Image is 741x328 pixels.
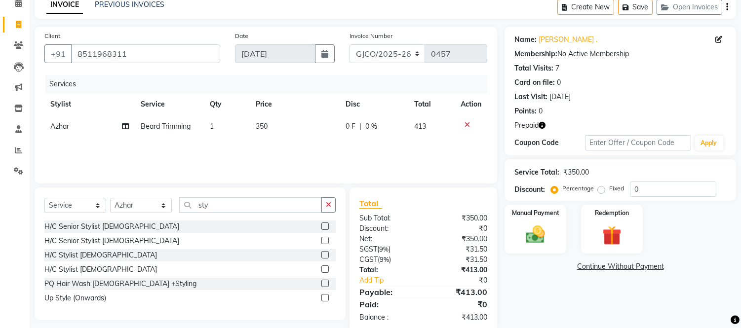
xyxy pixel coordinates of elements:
[414,122,426,131] span: 413
[256,122,268,131] span: 350
[562,184,594,193] label: Percentage
[514,63,553,73] div: Total Visits:
[424,298,495,310] div: ₹0
[44,32,60,40] label: Client
[71,44,220,63] input: Search by Name/Mobile/Email/Code
[435,275,495,286] div: ₹0
[210,122,214,131] span: 1
[520,223,551,246] img: _cash.svg
[179,197,322,213] input: Search or Scan
[549,92,571,102] div: [DATE]
[424,286,495,298] div: ₹413.00
[352,312,424,323] div: Balance :
[695,136,723,150] button: Apply
[340,93,408,115] th: Disc
[44,279,196,289] div: PQ Hair Wash [DEMOGRAPHIC_DATA] +Styling
[352,286,424,298] div: Payable:
[514,49,726,59] div: No Active Membership
[514,167,559,178] div: Service Total:
[512,209,559,218] label: Manual Payment
[539,106,543,116] div: 0
[424,312,495,323] div: ₹413.00
[557,77,561,88] div: 0
[346,121,355,132] span: 0 F
[379,245,389,253] span: 9%
[514,106,537,116] div: Points:
[596,223,627,248] img: _gift.svg
[352,213,424,223] div: Sub Total:
[514,49,557,59] div: Membership:
[595,209,629,218] label: Redemption
[352,298,424,310] div: Paid:
[380,255,389,263] span: 9%
[359,255,378,264] span: CGST
[514,120,539,131] span: Prepaid
[352,223,424,234] div: Discount:
[44,250,157,260] div: H/C Stylist [DEMOGRAPHIC_DATA]
[514,35,537,45] div: Name:
[507,261,734,272] a: Continue Without Payment
[359,245,377,254] span: SGST
[352,275,435,286] a: Add Tip
[44,221,179,232] div: H/C Senior Stylist [DEMOGRAPHIC_DATA]
[350,32,392,40] label: Invoice Number
[539,35,597,45] a: [PERSON_NAME] .
[514,138,585,148] div: Coupon Code
[141,122,191,131] span: Beard Trimming
[424,213,495,223] div: ₹350.00
[365,121,377,132] span: 0 %
[235,32,248,40] label: Date
[408,93,455,115] th: Total
[44,293,106,303] div: Up Style (Onwards)
[424,255,495,265] div: ₹31.50
[352,265,424,275] div: Total:
[424,244,495,255] div: ₹31.50
[44,93,135,115] th: Stylist
[514,184,545,195] div: Discount:
[44,44,72,63] button: +91
[609,184,624,193] label: Fixed
[514,77,555,88] div: Card on file:
[250,93,340,115] th: Price
[424,234,495,244] div: ₹350.00
[455,93,487,115] th: Action
[585,135,691,150] input: Enter Offer / Coupon Code
[135,93,204,115] th: Service
[424,223,495,234] div: ₹0
[359,198,382,209] span: Total
[352,255,424,265] div: ( )
[44,264,157,275] div: H/C Stylist [DEMOGRAPHIC_DATA]
[45,75,495,93] div: Services
[563,167,589,178] div: ₹350.00
[424,265,495,275] div: ₹413.00
[44,236,179,246] div: H/C Senior Stylist [DEMOGRAPHIC_DATA]
[359,121,361,132] span: |
[204,93,250,115] th: Qty
[352,234,424,244] div: Net:
[352,244,424,255] div: ( )
[514,92,547,102] div: Last Visit:
[50,122,69,131] span: Azhar
[555,63,559,73] div: 7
